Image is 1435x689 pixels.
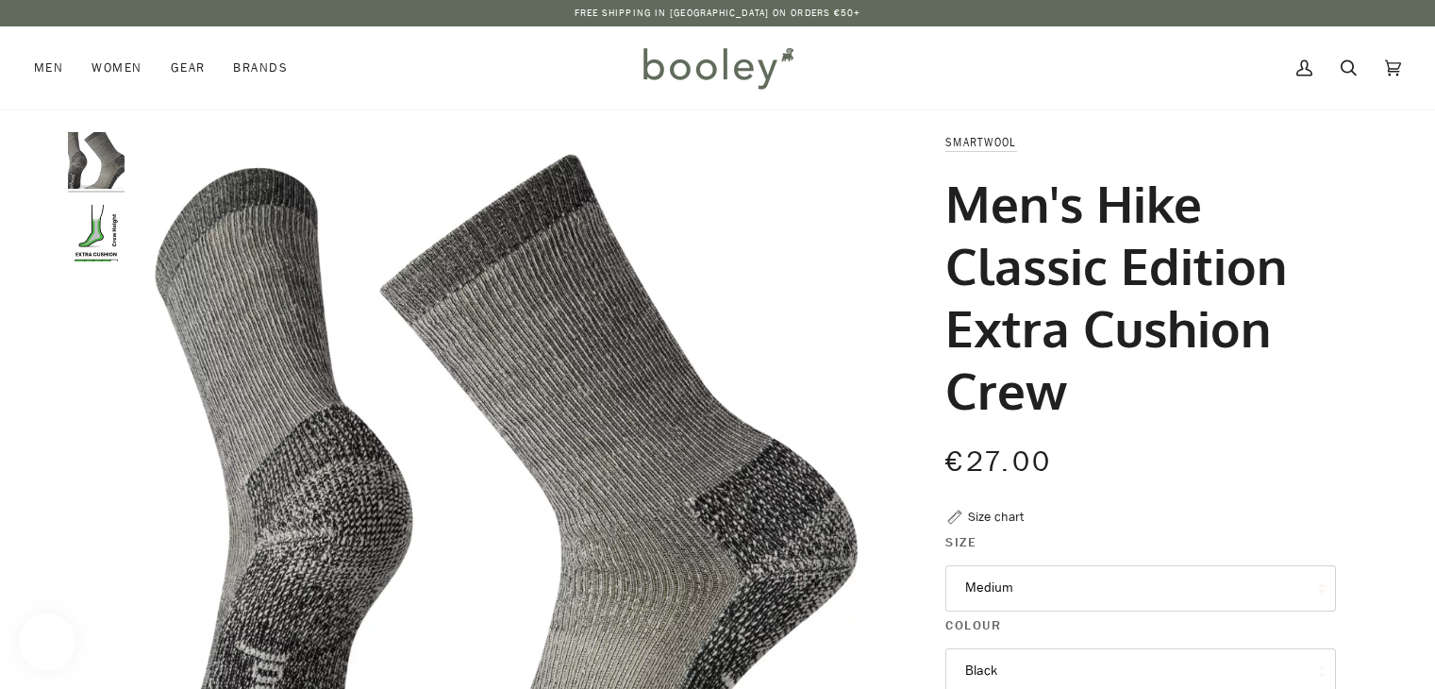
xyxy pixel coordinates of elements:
span: Men [34,59,63,77]
h1: Men's Hike Classic Edition Extra Cushion Crew [945,172,1322,422]
a: Women [77,26,156,109]
div: Size chart [968,507,1024,527]
img: Booley [635,41,800,95]
span: Brands [233,59,288,77]
span: Size [945,532,976,552]
a: Gear [157,26,220,109]
span: Colour [945,615,1001,635]
img: Smartwool Men's Hike Classic Edition Extra Cushion Crew - Booley Galway [68,205,125,261]
a: Men [34,26,77,109]
button: Medium [945,565,1336,612]
span: Gear [171,59,206,77]
a: Smartwool [945,134,1016,150]
a: Brands [219,26,302,109]
img: Smartwool Men's Hike Classic Edition Extra Cushion Crew Black - Booley Galway [68,132,125,189]
p: Free Shipping in [GEOGRAPHIC_DATA] on Orders €50+ [575,6,861,21]
span: €27.00 [945,443,1052,481]
span: Women [92,59,142,77]
iframe: Button to open loyalty program pop-up [19,613,75,670]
